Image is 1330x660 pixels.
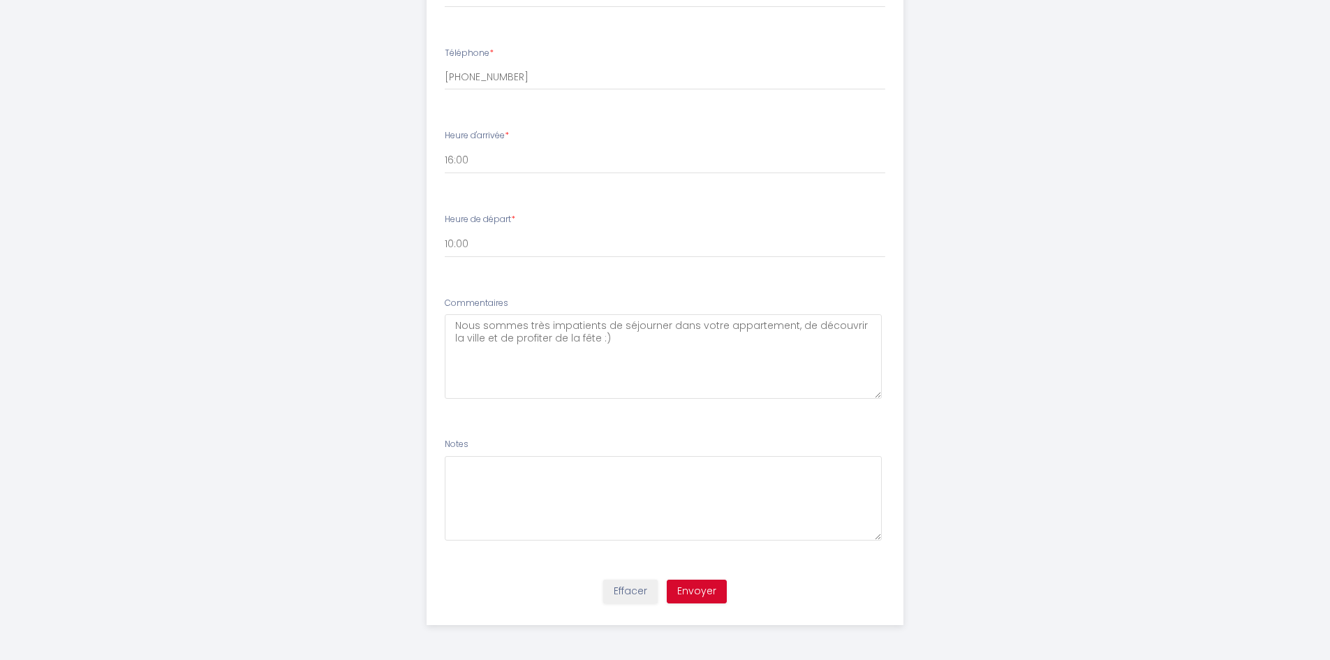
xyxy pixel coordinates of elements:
label: Heure de départ [445,213,515,226]
label: Commentaires [445,297,508,310]
label: Notes [445,438,468,451]
label: Téléphone [445,47,494,60]
button: Envoyer [667,580,727,603]
label: Heure d'arrivée [445,129,509,142]
button: Effacer [603,580,658,603]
